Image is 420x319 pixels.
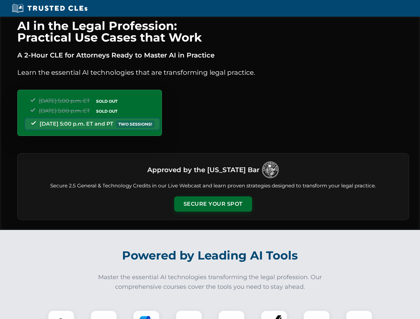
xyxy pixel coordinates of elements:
p: A 2-Hour CLE for Attorneys Ready to Master AI in Practice [17,50,409,60]
button: Secure Your Spot [174,196,252,212]
span: [DATE] 5:00 p.m. ET [39,108,90,114]
h3: Approved by the [US_STATE] Bar [147,164,259,176]
p: Secure 2.5 General & Technology Credits in our Live Webcast and learn proven strategies designed ... [26,182,401,190]
h2: Powered by Leading AI Tools [26,244,394,267]
p: Master the essential AI technologies transforming the legal profession. Our comprehensive courses... [94,272,327,292]
span: SOLD OUT [94,108,120,115]
h1: AI in the Legal Profession: Practical Use Cases that Work [17,20,409,43]
img: Logo [262,161,279,178]
span: SOLD OUT [94,98,120,105]
span: [DATE] 5:00 p.m. ET [39,98,90,104]
p: Learn the essential AI technologies that are transforming legal practice. [17,67,409,78]
img: Trusted CLEs [10,3,89,13]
